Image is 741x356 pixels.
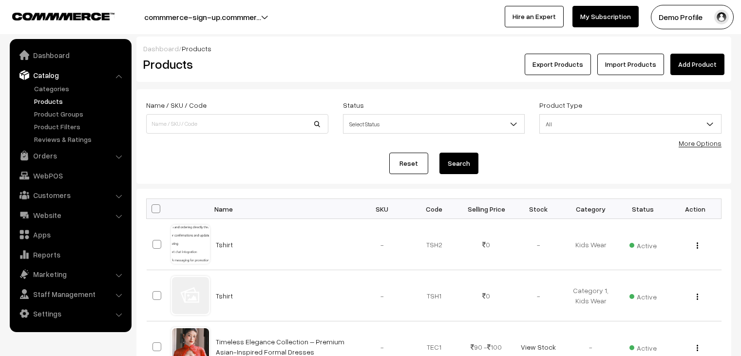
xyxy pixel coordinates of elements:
td: Category 1, Kids Wear [565,270,617,321]
div: / [143,43,724,54]
span: All [539,114,722,134]
td: - [513,270,565,321]
a: More Options [679,139,722,147]
span: Select Status [343,114,525,134]
a: Dashboard [12,46,128,64]
img: Menu [697,242,698,249]
td: Kids Wear [565,219,617,270]
a: Orders [12,147,128,164]
td: - [356,219,408,270]
label: Product Type [539,100,582,110]
a: Dashboard [143,44,179,53]
a: Website [12,206,128,224]
th: SKU [356,199,408,219]
span: All [540,116,721,133]
a: Tshirt [216,240,233,249]
a: Hire an Expert [505,6,564,27]
span: Active [629,289,657,302]
th: Name [210,199,356,219]
a: Categories [32,83,128,94]
a: Staff Management [12,285,128,303]
a: My Subscription [572,6,639,27]
th: Action [669,199,721,219]
label: Name / SKU / Code [146,100,207,110]
a: Product Filters [32,121,128,132]
label: Status [343,100,364,110]
a: Tshirt [216,292,233,300]
a: Apps [12,226,128,243]
button: Search [439,153,478,174]
a: Customers [12,186,128,204]
th: Code [408,199,460,219]
a: Add Product [670,54,724,75]
a: Product Groups [32,109,128,119]
td: TSH1 [408,270,460,321]
span: Active [629,340,657,353]
a: COMMMERCE [12,10,97,21]
a: Products [32,96,128,106]
a: Settings [12,305,128,322]
a: Catalog [12,66,128,84]
th: Status [617,199,669,219]
th: Stock [513,199,565,219]
a: Reset [389,153,428,174]
img: user [714,10,729,24]
img: Menu [697,345,698,351]
td: 0 [460,270,513,321]
a: Reports [12,246,128,263]
a: WebPOS [12,167,128,184]
input: Name / SKU / Code [146,114,328,134]
a: View Stock [521,343,556,351]
img: COMMMERCE [12,13,114,20]
span: Active [629,238,657,251]
th: Selling Price [460,199,513,219]
a: Reviews & Ratings [32,134,128,144]
button: commmerce-sign-up.commmer… [110,5,295,29]
button: Export Products [525,54,591,75]
td: - [356,270,408,321]
span: Select Status [343,116,525,133]
span: Products [182,44,211,53]
button: Demo Profile [651,5,734,29]
th: Category [565,199,617,219]
td: - [513,219,565,270]
a: Marketing [12,265,128,283]
h2: Products [143,57,327,72]
td: 0 [460,219,513,270]
img: Menu [697,294,698,300]
td: TSH2 [408,219,460,270]
a: Import Products [597,54,664,75]
a: Timeless Elegance Collection – Premium Asian-Inspired Formal Dresses [216,337,344,356]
